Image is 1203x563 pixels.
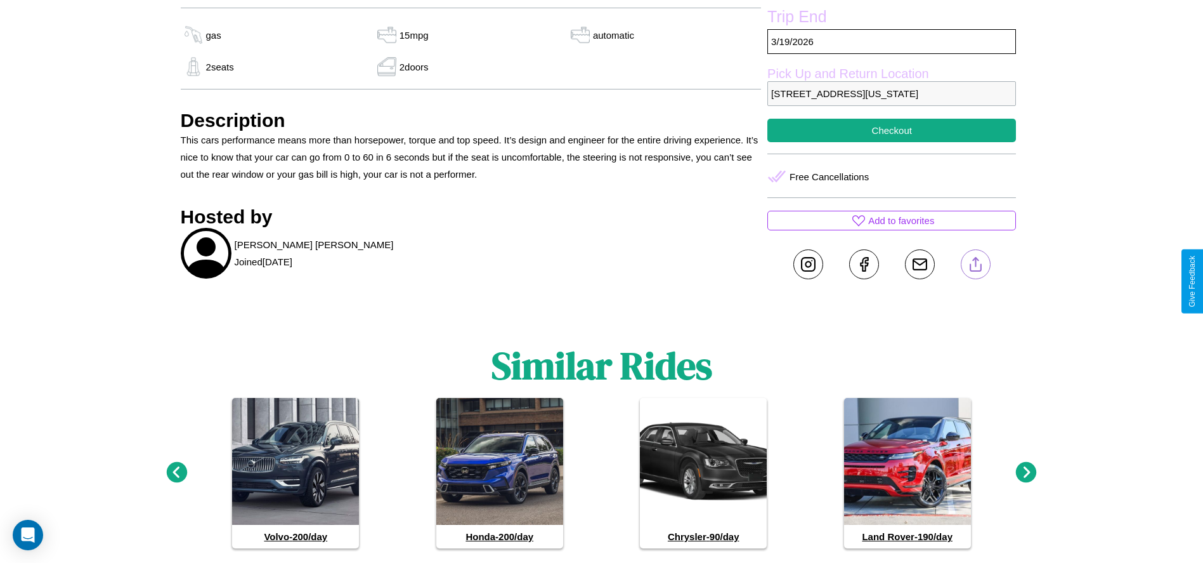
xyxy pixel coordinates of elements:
a: Land Rover-190/day [844,398,971,548]
p: Add to favorites [868,212,934,229]
h4: Chrysler - 90 /day [640,525,767,548]
h4: Land Rover - 190 /day [844,525,971,548]
h3: Description [181,110,762,131]
p: [PERSON_NAME] [PERSON_NAME] [235,236,394,253]
p: This cars performance means more than horsepower, torque and top speed. It’s design and engineer ... [181,131,762,183]
button: Checkout [767,119,1016,142]
p: gas [206,27,221,44]
h4: Honda - 200 /day [436,525,563,548]
img: gas [568,25,593,44]
h1: Similar Rides [491,340,712,392]
img: gas [181,57,206,76]
button: Add to favorites [767,211,1016,230]
p: Free Cancellations [790,168,869,185]
h4: Volvo - 200 /day [232,525,359,548]
div: Open Intercom Messenger [13,520,43,550]
p: Joined [DATE] [235,253,292,270]
label: Trip End [767,8,1016,29]
p: [STREET_ADDRESS][US_STATE] [767,81,1016,106]
a: Honda-200/day [436,398,563,548]
p: 2 doors [400,58,429,76]
a: Volvo-200/day [232,398,359,548]
p: 2 seats [206,58,234,76]
img: gas [374,25,400,44]
div: Give Feedback [1188,256,1197,307]
h3: Hosted by [181,206,762,228]
a: Chrysler-90/day [640,398,767,548]
img: gas [181,25,206,44]
img: gas [374,57,400,76]
p: automatic [593,27,634,44]
label: Pick Up and Return Location [767,67,1016,81]
p: 3 / 19 / 2026 [767,29,1016,54]
p: 15 mpg [400,27,429,44]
